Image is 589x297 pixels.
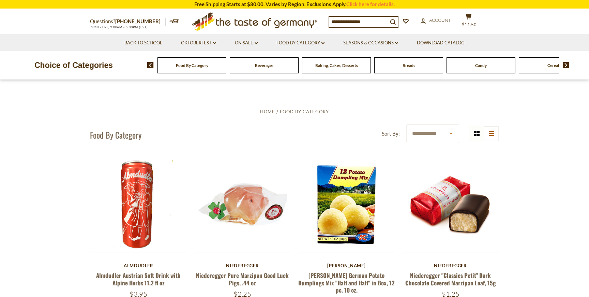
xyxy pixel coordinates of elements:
a: Food By Category [280,109,329,114]
div: Niederegger [402,263,499,268]
a: Food By Category [276,39,324,47]
a: Click here for details. [346,1,395,7]
a: On Sale [235,39,258,47]
img: Dr. Knoll German Potato Dumplings Mix "Half and Half" in Box, 12 pc. 10 oz. [298,156,395,253]
a: Niederegger Pure Marzipan Good Luck Pigs, .44 oz [196,271,289,287]
img: Almdudler Austrian Soft Drink with Alpine Herbs 11.2 fl oz [90,156,187,253]
a: Niederegger "Classics Petit" Dark Chocolate Covered Marzipan Loaf, 15g [405,271,496,287]
span: $11.50 [462,22,477,27]
span: Account [429,17,451,23]
a: Account [421,17,451,24]
a: Home [260,109,275,114]
a: Baking, Cakes, Desserts [315,63,358,68]
a: Beverages [255,63,273,68]
a: [PHONE_NUMBER] [115,18,161,24]
p: Questions? [90,17,166,26]
a: Oktoberfest [181,39,216,47]
label: Sort By: [382,129,400,138]
img: Niederegger Pure Marzipan Good Luck Pigs, .44 oz [194,156,291,253]
img: Niederegger "Classics Petit" Dark Chocolate Covered Marzipan Loaf, 15g [402,169,499,240]
button: $11.50 [458,13,479,30]
div: Niederegger [194,263,291,268]
div: Almdudler [90,263,187,268]
a: Breads [403,63,415,68]
h1: Food By Category [90,130,141,140]
span: MON - FRI, 9:00AM - 5:00PM (EST) [90,25,148,29]
a: Cereal [547,63,559,68]
div: [PERSON_NAME] [298,263,395,268]
a: Back to School [124,39,162,47]
a: Candy [475,63,487,68]
a: Almdudler Austrian Soft Drink with Alpine Herbs 11.2 fl oz [96,271,181,287]
img: previous arrow [147,62,154,68]
a: Seasons & Occasions [343,39,398,47]
a: Food By Category [176,63,208,68]
a: Download Catalog [417,39,465,47]
a: [PERSON_NAME] German Potato Dumplings Mix "Half and Half" in Box, 12 pc. 10 oz. [298,271,395,294]
img: next arrow [563,62,569,68]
